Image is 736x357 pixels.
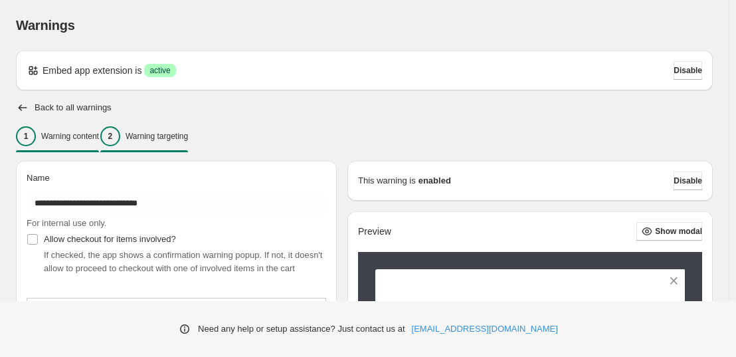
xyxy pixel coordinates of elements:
[35,102,112,113] h2: Back to all warnings
[5,11,293,81] body: Rich Text Area. Press ALT-0 for help.
[418,174,451,187] strong: enabled
[100,126,120,146] div: 2
[16,122,99,150] button: 1Warning content
[636,222,702,241] button: Show modal
[27,218,106,228] span: For internal use only.
[358,226,391,237] h2: Preview
[43,64,141,77] p: Embed app extension is
[412,322,558,336] a: [EMAIL_ADDRESS][DOMAIN_NAME]
[674,172,702,190] button: Disable
[149,65,170,76] span: active
[100,122,188,150] button: 2Warning targeting
[16,18,75,33] span: Warnings
[358,174,416,187] p: This warning is
[41,131,99,142] p: Warning content
[655,226,702,237] span: Show modal
[44,250,322,273] span: If checked, the app shows a confirmation warning popup. If not, it doesn't allow to proceed to ch...
[674,65,702,76] span: Disable
[126,131,188,142] p: Warning targeting
[674,61,702,80] button: Disable
[44,234,176,244] span: Allow checkout for items involved?
[27,173,50,183] span: Name
[674,176,702,186] span: Disable
[16,126,36,146] div: 1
